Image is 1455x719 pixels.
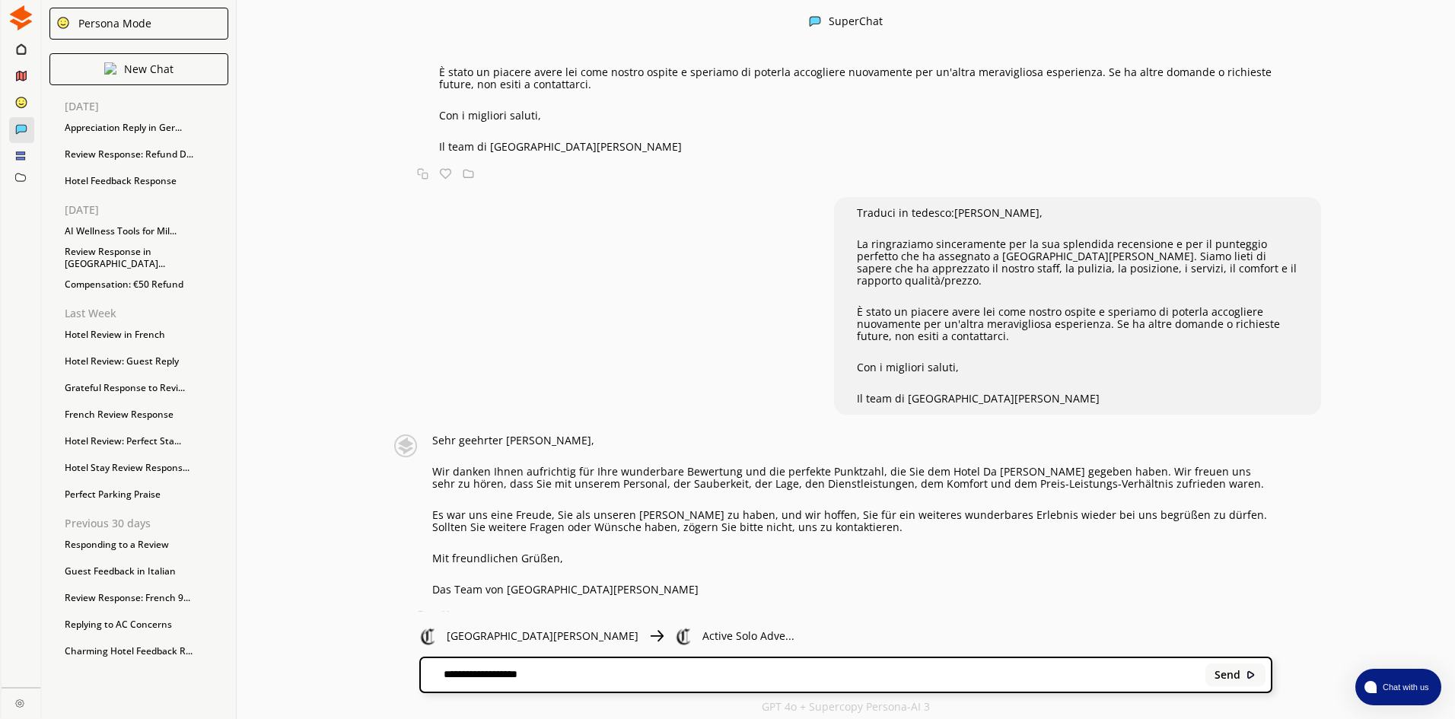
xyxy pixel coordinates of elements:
[857,361,1298,374] p: Con i migliori saluti,
[702,630,794,642] p: Active Solo Adve...
[57,483,236,506] div: Perfect Parking Praise
[2,688,40,714] a: Close
[432,434,1272,447] p: Sehr geehrter [PERSON_NAME],
[432,552,1272,565] p: Mit freundlichen Grüßen,
[15,698,24,708] img: Close
[65,204,236,216] p: [DATE]
[57,220,236,243] div: AI Wellness Tools for Mil...
[432,584,1272,596] p: Das Team von [GEOGRAPHIC_DATA][PERSON_NAME]
[463,611,474,622] img: Save
[1377,681,1432,693] span: Chat with us
[57,430,236,453] div: Hotel Review: Perfect Sta...
[417,611,428,622] img: Copy
[857,306,1298,342] p: È stato un piacere avere lei come nostro ospite e speriamo di poterla accogliere nuovamente per u...
[57,613,236,636] div: Replying to AC Concerns
[57,377,236,399] div: Grateful Response to Revi...
[829,15,883,30] div: SuperChat
[419,627,438,645] img: Close
[57,143,236,166] div: Review Response: Refund D...
[57,323,236,346] div: Hotel Review in French
[857,238,1298,287] p: La ringraziamo sinceramente per la sua splendida recensione e per il punteggio perfetto che ha as...
[439,110,1272,122] p: Con i migliori saluti,
[1215,669,1240,681] b: Send
[104,62,116,75] img: Close
[440,611,451,622] img: Favorite
[675,627,693,645] img: Close
[57,350,236,373] div: Hotel Review: Guest Reply
[809,15,821,27] img: Close
[57,457,236,479] div: Hotel Stay Review Respons...
[65,100,236,113] p: [DATE]
[1355,669,1441,705] button: atlas-launcher
[73,17,151,30] div: Persona Mode
[447,630,638,642] p: [GEOGRAPHIC_DATA][PERSON_NAME]
[8,5,33,30] img: Close
[57,560,236,583] div: Guest Feedback in Italian
[56,16,70,30] img: Close
[1246,670,1256,680] img: Close
[463,168,474,180] img: Save
[57,170,236,192] div: Hotel Feedback Response
[57,587,236,609] div: Review Response: French 9...
[432,509,1272,533] p: Es war uns eine Freude, Sie als unseren [PERSON_NAME] zu haben, und wir hoffen, Sie für ein weite...
[57,247,236,269] div: Review Response in [GEOGRAPHIC_DATA]...
[57,403,236,426] div: French Review Response
[124,63,174,75] p: New Chat
[386,434,425,457] img: Close
[65,517,236,530] p: Previous 30 days
[439,66,1272,91] p: È stato un piacere avere lei come nostro ospite e speriamo di poterla accogliere nuovamente per u...
[857,393,1298,405] p: Il team di [GEOGRAPHIC_DATA][PERSON_NAME]
[762,701,930,713] p: GPT 4o + Supercopy Persona-AI 3
[57,533,236,556] div: Responding to a Review
[57,640,236,663] div: Charming Hotel Feedback R...
[432,466,1272,490] p: Wir danken Ihnen aufrichtig für Ihre wunderbare Bewertung und die perfekte Punktzahl, die Sie dem...
[57,667,236,689] div: Addressing a Review Issue
[857,207,1298,219] p: Traduci in tedesco:[PERSON_NAME],
[439,141,1272,153] p: Il team di [GEOGRAPHIC_DATA][PERSON_NAME]
[440,168,451,180] img: Favorite
[65,307,236,320] p: Last Week
[57,116,236,139] div: Appreciation Reply in Ger...
[648,627,666,645] img: Close
[57,273,236,296] div: Compensation: €50 Refund
[417,168,428,180] img: Copy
